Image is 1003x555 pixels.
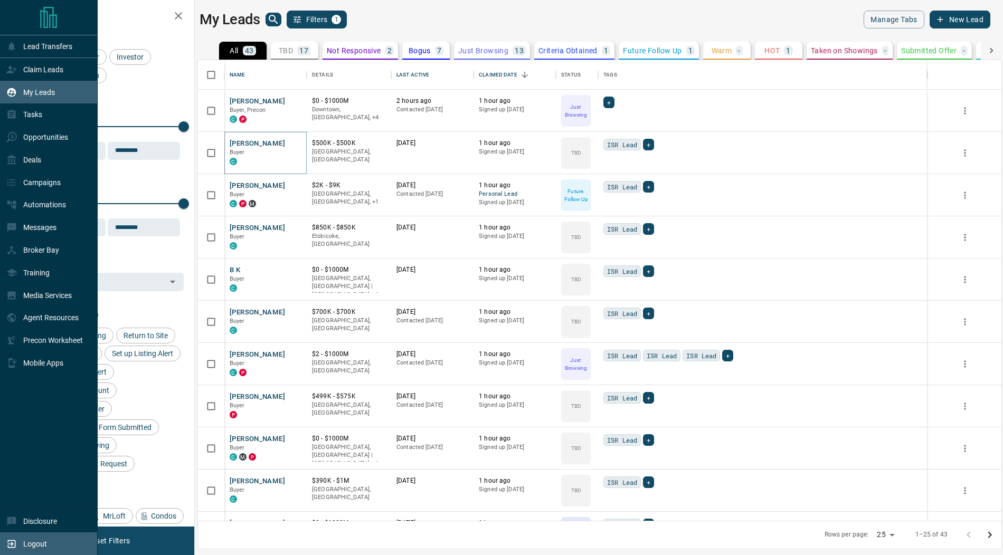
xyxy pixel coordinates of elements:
p: 1 hour ago [479,265,551,274]
span: Investor [113,53,147,61]
span: Buyer, Precon [230,107,266,113]
span: ISR Lead [607,393,637,403]
span: ISR Lead [607,224,637,234]
button: more [957,441,973,456]
div: Return to Site [116,328,175,343]
p: Contacted [DATE] [396,443,468,452]
p: Future Follow Up [562,187,590,203]
p: 1 hour ago [479,223,551,232]
div: + [643,139,654,150]
p: 1 [786,47,790,54]
div: Set up Listing Alert [105,346,181,361]
div: + [643,392,654,404]
div: Details [307,60,391,90]
p: HOT [764,47,780,54]
p: [GEOGRAPHIC_DATA], [GEOGRAPHIC_DATA] [312,401,386,417]
p: Toronto [312,190,386,206]
button: more [957,356,973,372]
p: TBD [571,402,581,410]
p: 1–25 of 43 [915,530,948,539]
span: Buyer [230,360,245,367]
p: TBD [571,149,581,157]
div: Name [224,60,307,90]
p: [DATE] [396,223,468,232]
div: property.ca [239,116,247,123]
span: ISR Lead [607,519,637,530]
span: Buyer [230,318,245,324]
p: 7 [437,47,441,54]
p: Rows per page: [825,530,869,539]
p: [GEOGRAPHIC_DATA], [GEOGRAPHIC_DATA] [312,317,386,333]
p: All [230,47,238,54]
div: + [643,308,654,319]
p: 1 hour ago [479,139,551,148]
span: Buyer [230,233,245,240]
button: more [957,103,973,119]
p: Signed up [DATE] [479,317,551,325]
p: Contacted [DATE] [396,317,468,325]
div: + [603,97,614,108]
p: Taken on Showings [811,47,878,54]
p: Contacted [DATE] [396,359,468,367]
p: Future Follow Up [623,47,682,54]
p: Not Responsive [327,47,381,54]
p: Submitted Offer [901,47,957,54]
span: Set up Listing Alert [108,349,177,358]
button: more [957,229,973,245]
div: + [643,434,654,446]
p: Just Browsing [562,356,590,372]
p: $0 - $1000M [312,434,386,443]
span: ISR Lead [647,350,677,361]
p: Just Browsing [458,47,508,54]
div: Tags [603,60,617,90]
p: 1 hour ago [479,434,551,443]
p: Just Browsing [562,103,590,119]
p: 1 hour ago [479,350,551,359]
h1: My Leads [200,11,260,28]
div: condos.ca [230,158,237,165]
div: + [643,265,654,277]
div: + [643,519,654,530]
p: $0 - $1000M [312,519,386,528]
button: Manage Tabs [864,11,924,28]
p: TBD [571,275,581,283]
button: Reset Filters [80,532,137,550]
p: [DATE] [396,308,468,317]
p: - [963,47,965,54]
span: ISR Lead [607,435,637,445]
span: ISR Lead [607,139,637,150]
p: Signed up [DATE] [479,401,551,409]
button: Sort [517,68,532,82]
button: Filters1 [287,11,347,28]
div: + [643,223,654,235]
p: [DATE] [396,265,468,274]
h2: Filters [34,11,184,23]
div: condos.ca [230,116,237,123]
p: $850K - $850K [312,223,386,232]
button: Open [165,274,180,289]
button: [PERSON_NAME] [230,308,285,318]
div: MrLoft [88,508,133,524]
p: 1 hour ago [479,392,551,401]
p: Toronto [312,443,386,468]
p: Signed up [DATE] [479,148,551,156]
span: MrLoft [99,512,129,520]
p: [DATE] [396,139,468,148]
div: + [643,181,654,193]
div: property.ca [230,411,237,418]
p: [DATE] [396,350,468,359]
button: more [957,314,973,330]
p: [DATE] [396,392,468,401]
span: + [647,266,650,276]
div: condos.ca [230,369,237,376]
div: condos.ca [230,242,237,250]
span: ISR Lead [607,350,637,361]
button: [PERSON_NAME] [230,139,285,149]
div: condos.ca [230,284,237,292]
p: TBD [571,318,581,326]
button: [PERSON_NAME] [230,434,285,444]
span: ISR Lead [607,266,637,276]
button: [PERSON_NAME] [230,223,285,233]
div: mrloft.ca [249,200,256,207]
p: [GEOGRAPHIC_DATA], [GEOGRAPHIC_DATA] [312,359,386,375]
